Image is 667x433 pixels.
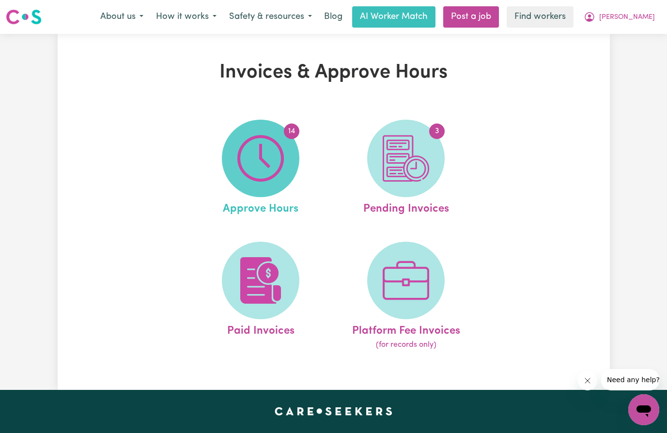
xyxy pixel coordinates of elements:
button: Safety & resources [223,7,318,27]
span: Platform Fee Invoices [352,319,460,340]
a: Post a job [443,6,499,28]
a: Pending Invoices [336,120,476,217]
span: [PERSON_NAME] [599,12,655,23]
a: Blog [318,6,348,28]
a: Approve Hours [191,120,330,217]
a: Find workers [507,6,574,28]
span: 3 [429,124,445,139]
button: How it works [150,7,223,27]
h1: Invoices & Approve Hours [155,61,512,84]
button: My Account [577,7,661,27]
span: Paid Invoices [227,319,295,340]
button: About us [94,7,150,27]
span: (for records only) [376,339,436,351]
a: Careseekers home page [275,407,392,415]
span: 14 [284,124,299,139]
span: Approve Hours [223,197,298,217]
img: Careseekers logo [6,8,42,26]
iframe: Button to launch messaging window [628,394,659,425]
a: Platform Fee Invoices(for records only) [336,242,476,351]
a: Paid Invoices [191,242,330,351]
a: Careseekers logo [6,6,42,28]
iframe: Message from company [601,369,659,390]
a: AI Worker Match [352,6,435,28]
span: Need any help? [6,7,59,15]
iframe: Close message [578,371,597,390]
span: Pending Invoices [363,197,449,217]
